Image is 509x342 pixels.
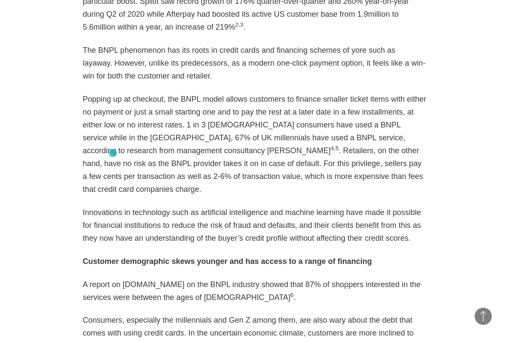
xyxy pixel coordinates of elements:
[83,206,427,245] p: Innovations in technology such as artificial intelligence and machine learning have made it possi...
[290,292,294,298] sup: 6
[83,278,427,304] p: A report on [DOMAIN_NAME] on the BNPL industry showed that 87% of shoppers interested in the serv...
[235,21,244,28] sup: 2,3
[83,257,372,266] strong: Customer demographic skews younger and has access to a range of financing
[331,145,339,151] sup: 4,5
[83,44,427,82] p: The BNPL phenomenon has its roots in credit cards and financing schemes of yore such as layaway. ...
[475,308,492,325] button: Back to Top
[83,93,427,196] p: Popping up at checkout, the BNPL model allows customers to finance smaller ticket items with eith...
